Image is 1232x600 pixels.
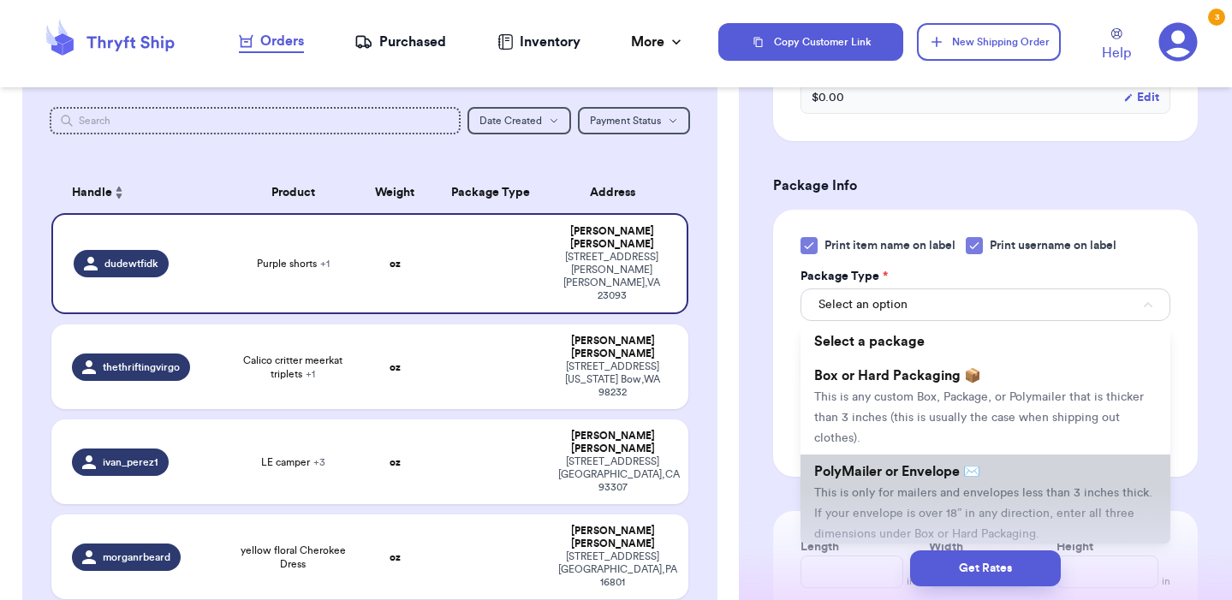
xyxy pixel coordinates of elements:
th: Address [548,172,688,213]
div: Orders [239,31,304,51]
a: Help [1102,28,1131,63]
span: Box or Hard Packaging 📦 [814,369,981,383]
strong: oz [390,258,401,269]
span: Select a package [814,335,925,348]
span: Print username on label [990,237,1116,254]
div: [PERSON_NAME] [PERSON_NAME] [558,335,668,360]
span: thethriftingvirgo [103,360,180,374]
span: dudewtfidk [104,257,158,270]
div: [PERSON_NAME] [PERSON_NAME] [558,225,666,251]
div: [PERSON_NAME] [PERSON_NAME] [558,430,668,455]
span: Help [1102,43,1131,63]
th: Package Type [433,172,548,213]
span: + 1 [306,369,315,379]
input: Search [50,107,461,134]
span: + 1 [320,258,330,269]
button: Date Created [467,107,571,134]
span: $ 0.00 [812,89,844,106]
button: Copy Customer Link [718,23,903,61]
strong: oz [390,457,401,467]
a: Purchased [354,32,446,52]
label: Package Type [801,268,888,285]
button: New Shipping Order [917,23,1061,61]
div: [STREET_ADDRESS][PERSON_NAME] [PERSON_NAME] , VA 23093 [558,251,666,302]
span: ivan_perez1 [103,455,158,469]
a: Inventory [497,32,580,52]
span: Print item name on label [824,237,955,254]
span: LE camper [261,455,325,469]
strong: oz [390,362,401,372]
span: morganrbeard [103,550,170,564]
div: [PERSON_NAME] [PERSON_NAME] [558,525,668,550]
span: yellow floral Cherokee Dress [240,544,347,571]
button: Select an option [801,288,1170,321]
h3: Package Info [773,175,1198,196]
button: Sort ascending [112,182,126,203]
span: Calico critter meerkat triplets [240,353,347,381]
span: Handle [72,184,112,202]
a: Orders [239,31,304,53]
a: 3 [1158,22,1198,62]
span: + 3 [313,457,325,467]
button: Payment Status [578,107,690,134]
th: Weight [357,172,433,213]
span: Payment Status [590,116,661,126]
strong: oz [390,552,401,562]
button: Edit [1123,89,1159,106]
span: PolyMailer or Envelope ✉️ [814,465,980,478]
div: [STREET_ADDRESS] [GEOGRAPHIC_DATA] , CA 93307 [558,455,668,494]
div: More [631,32,685,52]
th: Product [229,172,357,213]
span: Purple shorts [257,257,330,270]
button: Get Rates [910,550,1061,586]
span: This is only for mailers and envelopes less than 3 inches thick. If your envelope is over 18” in ... [814,487,1152,540]
div: [STREET_ADDRESS] [GEOGRAPHIC_DATA] , PA 16801 [558,550,668,589]
span: Select an option [818,296,908,313]
span: This is any custom Box, Package, or Polymailer that is thicker than 3 inches (this is usually the... [814,391,1144,444]
div: [STREET_ADDRESS][US_STATE] Bow , WA 98232 [558,360,668,399]
div: 3 [1208,9,1225,26]
span: Date Created [479,116,542,126]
